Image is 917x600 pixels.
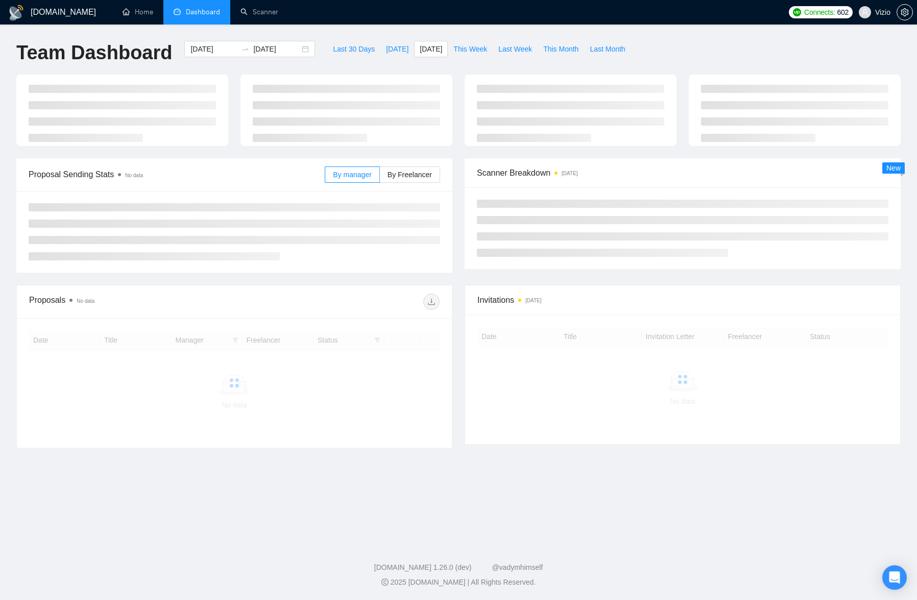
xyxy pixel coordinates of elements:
[29,294,234,310] div: Proposals
[8,577,909,588] div: 2025 [DOMAIN_NAME] | All Rights Reserved.
[897,8,913,16] a: setting
[882,565,907,590] div: Open Intercom Messenger
[477,166,888,179] span: Scanner Breakdown
[590,43,625,55] span: Last Month
[543,43,578,55] span: This Month
[804,7,835,18] span: Connects:
[16,41,172,65] h1: Team Dashboard
[186,8,220,16] span: Dashboard
[584,41,631,57] button: Last Month
[374,563,472,571] a: [DOMAIN_NAME] 1.26.0 (dev)
[241,45,249,53] span: swap-right
[493,41,538,57] button: Last Week
[380,41,414,57] button: [DATE]
[448,41,493,57] button: This Week
[897,8,912,16] span: setting
[174,8,181,15] span: dashboard
[525,298,541,303] time: [DATE]
[886,164,901,172] span: New
[861,9,868,16] span: user
[381,579,389,586] span: copyright
[125,173,143,178] span: No data
[538,41,584,57] button: This Month
[77,298,94,304] span: No data
[240,8,278,16] a: searchScanner
[29,168,325,181] span: Proposal Sending Stats
[253,43,300,55] input: End date
[327,41,380,57] button: Last 30 Days
[453,43,487,55] span: This Week
[333,43,375,55] span: Last 30 Days
[8,5,25,21] img: logo
[123,8,153,16] a: homeHome
[333,171,371,179] span: By manager
[492,563,543,571] a: @vadymhimself
[897,4,913,20] button: setting
[477,294,888,306] span: Invitations
[498,43,532,55] span: Last Week
[414,41,448,57] button: [DATE]
[837,7,848,18] span: 602
[420,43,442,55] span: [DATE]
[241,45,249,53] span: to
[388,171,432,179] span: By Freelancer
[793,8,801,16] img: upwork-logo.png
[562,171,577,176] time: [DATE]
[190,43,237,55] input: Start date
[386,43,408,55] span: [DATE]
